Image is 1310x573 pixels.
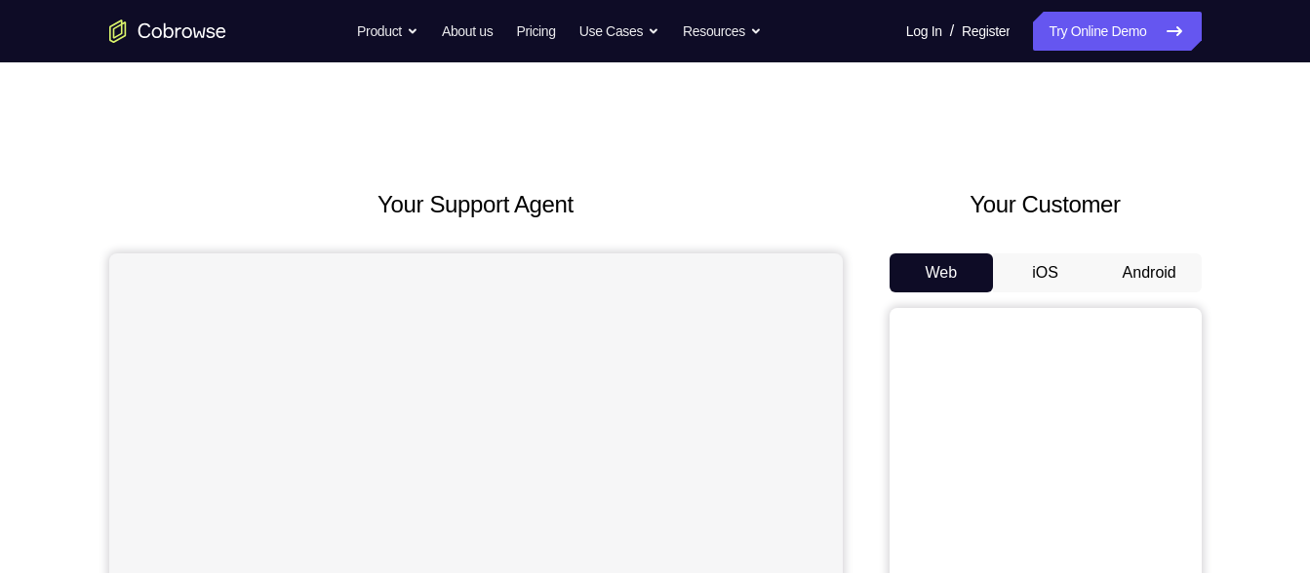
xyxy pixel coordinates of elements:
[442,12,493,51] a: About us
[890,253,994,292] button: Web
[962,12,1010,51] a: Register
[950,19,954,43] span: /
[516,12,555,51] a: Pricing
[109,187,843,222] h2: Your Support Agent
[579,12,659,51] button: Use Cases
[683,12,762,51] button: Resources
[906,12,942,51] a: Log In
[1033,12,1201,51] a: Try Online Demo
[1097,253,1202,292] button: Android
[357,12,418,51] button: Product
[890,187,1202,222] h2: Your Customer
[109,19,226,43] a: Go to the home page
[993,253,1097,292] button: iOS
